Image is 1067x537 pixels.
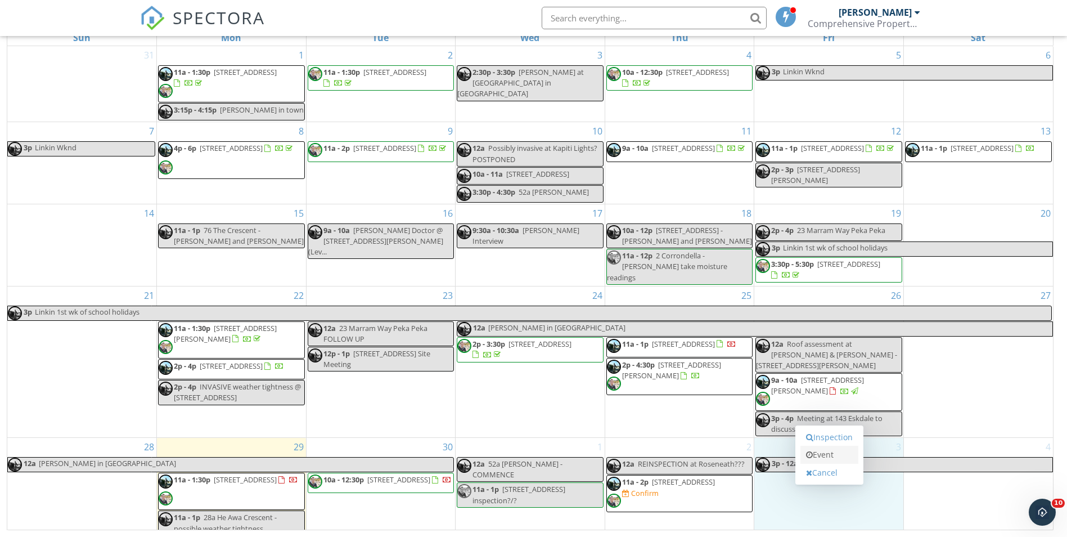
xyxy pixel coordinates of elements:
span: [PERSON_NAME] Interview [472,225,579,246]
div: Comprehensive Property Reports [808,18,920,29]
span: 2:30p - 3:30p [472,67,515,77]
a: 2p - 4p [STREET_ADDRESS] [158,359,305,379]
span: 11a - 1:30p [323,67,360,77]
a: 4p - 6p [STREET_ADDRESS] [158,141,305,178]
a: Sunday [71,30,93,46]
img: photo_7012610_dji_258_jpg_5546202_0_202163131712_photo_original_1622696338540.jpg [159,105,173,119]
img: photo_7012610_dji_258_jpg_5546202_0_202163131712_photo_original_1622696338540.jpg [607,339,621,353]
img: brad_pic.jpg [159,160,173,174]
img: photo_7012610_dji_258_jpg_5546202_0_202163131712_photo_original_1622696338540.jpg [159,382,173,396]
img: brad_pic.jpg [607,377,621,391]
a: 11a - 2p [STREET_ADDRESS] [308,141,454,162]
a: 2p - 3:30p [STREET_ADDRESS] [457,337,604,363]
img: photo_7012610_dji_258_jpg_5546202_0_202163131712_photo_original_1622696338540.jpg [756,375,770,389]
a: Go to September 1, 2025 [296,46,306,64]
td: Go to September 4, 2025 [605,46,754,122]
span: 12p - 1p [323,348,350,359]
td: Go to September 2, 2025 [306,46,456,122]
span: 3:30p - 5:30p [771,259,814,269]
a: 11a - 1:30p [STREET_ADDRESS] [158,473,305,510]
a: 10a - 12:30p [STREET_ADDRESS] [622,67,729,88]
span: 11a - 1p [622,339,649,349]
iframe: Intercom live chat [1029,499,1056,526]
span: [STREET_ADDRESS] [200,361,263,371]
a: 4p - 6p [STREET_ADDRESS] [174,143,295,153]
span: 12a [323,323,336,333]
span: SPECTORA [173,6,265,29]
td: Go to September 11, 2025 [605,122,754,204]
img: photo_7012610_dji_258_jpg_5546202_0_202163131712_photo_original_1622696338540.jpg [756,164,770,178]
td: Go to September 30, 2025 [306,438,456,537]
a: SPECTORA [140,15,265,39]
img: brad_pic.jpg [607,67,621,81]
td: Go to September 10, 2025 [456,122,605,204]
span: 9a - 10a [771,375,798,385]
img: brad_pic.jpg [607,250,621,265]
span: [STREET_ADDRESS] [817,259,880,269]
a: 11a - 1p [STREET_ADDRESS] [921,143,1035,153]
span: 10a - 12:30p [622,67,663,77]
span: 12a [472,322,486,336]
img: photo_7012610_dji_258_jpg_5546202_0_202163131712_photo_original_1622696338540.jpg [457,322,471,336]
span: 10a - 12:30p [323,475,364,485]
a: Go to September 29, 2025 [291,438,306,456]
span: INVASIVE weather tightness @ [STREET_ADDRESS] [174,382,301,402]
a: Go to September 10, 2025 [590,122,605,140]
a: Go to September 2, 2025 [445,46,455,64]
img: photo_7012610_dji_258_jpg_5546202_0_202163131712_photo_original_1622696338540.jpg [756,66,770,80]
a: Go to October 2, 2025 [744,438,754,456]
a: Go to September 7, 2025 [147,122,156,140]
a: 11a - 1p [STREET_ADDRESS] [606,337,753,357]
a: 11a - 1:30p [STREET_ADDRESS] [174,67,277,88]
img: photo_7012610_dji_258_jpg_5546202_0_202163131712_photo_original_1622696338540.jpg [457,67,471,81]
span: 11a - 12p [622,250,652,261]
span: [PERSON_NAME] in [GEOGRAPHIC_DATA] [488,323,625,333]
td: Go to September 23, 2025 [306,286,456,437]
img: photo_7012610_dji_258_jpg_5546202_0_202163131712_photo_original_1622696338540.jpg [457,225,471,239]
span: 11a - 1:30p [174,67,210,77]
a: 11a - 1p [STREET_ADDRESS] [755,141,902,162]
td: Go to September 24, 2025 [456,286,605,437]
a: Go to September 25, 2025 [739,287,754,305]
span: Linkin 1st wk of school holidays [783,243,888,253]
a: Go to August 31, 2025 [142,46,156,64]
a: Thursday [669,30,691,46]
a: 3:30p - 5:30p [STREET_ADDRESS] [755,257,902,283]
a: 11a - 1:30p [STREET_ADDRESS] [158,65,305,102]
img: photo_7012610_dji_258_jpg_5546202_0_202163131712_photo_original_1622696338540.jpg [159,475,173,489]
img: photo_7012610_dji_258_jpg_5546202_0_202163131712_photo_original_1622696338540.jpg [159,361,173,375]
td: Go to September 18, 2025 [605,204,754,286]
span: [STREET_ADDRESS] [508,339,571,349]
td: Go to September 7, 2025 [7,122,157,204]
td: Go to September 5, 2025 [754,46,904,122]
span: Roof assessment at [PERSON_NAME] & [PERSON_NAME] - [STREET_ADDRESS][PERSON_NAME] [756,339,897,370]
a: Go to September 22, 2025 [291,287,306,305]
span: 10 [1052,499,1065,508]
a: Saturday [969,30,988,46]
img: photo_7012610_dji_258_jpg_5546202_0_202163131712_photo_original_1622696338540.jpg [756,242,770,256]
span: 11a - 1:30p [174,475,210,485]
a: 2p - 4p [STREET_ADDRESS] [174,361,284,371]
img: photo_7012610_dji_258_jpg_5546202_0_202163131712_photo_original_1622696338540.jpg [607,225,621,239]
td: Go to September 13, 2025 [903,122,1053,204]
img: brad_pic.jpg [756,259,770,273]
a: Go to September 26, 2025 [889,287,903,305]
a: 10a - 12:30p [STREET_ADDRESS] [308,473,454,493]
span: 11a - 2p [323,143,350,153]
a: Go to September 27, 2025 [1038,287,1053,305]
a: Friday [821,30,837,46]
a: 11a - 2p [STREET_ADDRESS] [323,143,448,153]
img: photo_7012610_dji_258_jpg_5546202_0_202163131712_photo_original_1622696338540.jpg [457,169,471,183]
span: 2 Corrondella - [PERSON_NAME] take moisture readings [607,250,727,282]
img: photo_7012610_dji_258_jpg_5546202_0_202163131712_photo_original_1622696338540.jpg [159,512,173,526]
img: brad_pic.jpg [159,340,173,354]
img: photo_7012610_dji_258_jpg_5546202_0_202163131712_photo_original_1622696338540.jpg [756,339,770,353]
td: Go to September 12, 2025 [754,122,904,204]
a: Go to September 30, 2025 [440,438,455,456]
img: photo_7012610_dji_258_jpg_5546202_0_202163131712_photo_original_1622696338540.jpg [607,143,621,157]
img: The Best Home Inspection Software - Spectora [140,6,165,30]
a: 11a - 1p [STREET_ADDRESS] [622,339,736,349]
a: 2p - 4:30p [STREET_ADDRESS][PERSON_NAME] [622,360,721,381]
a: Go to September 4, 2025 [744,46,754,64]
span: 12a [771,339,784,349]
